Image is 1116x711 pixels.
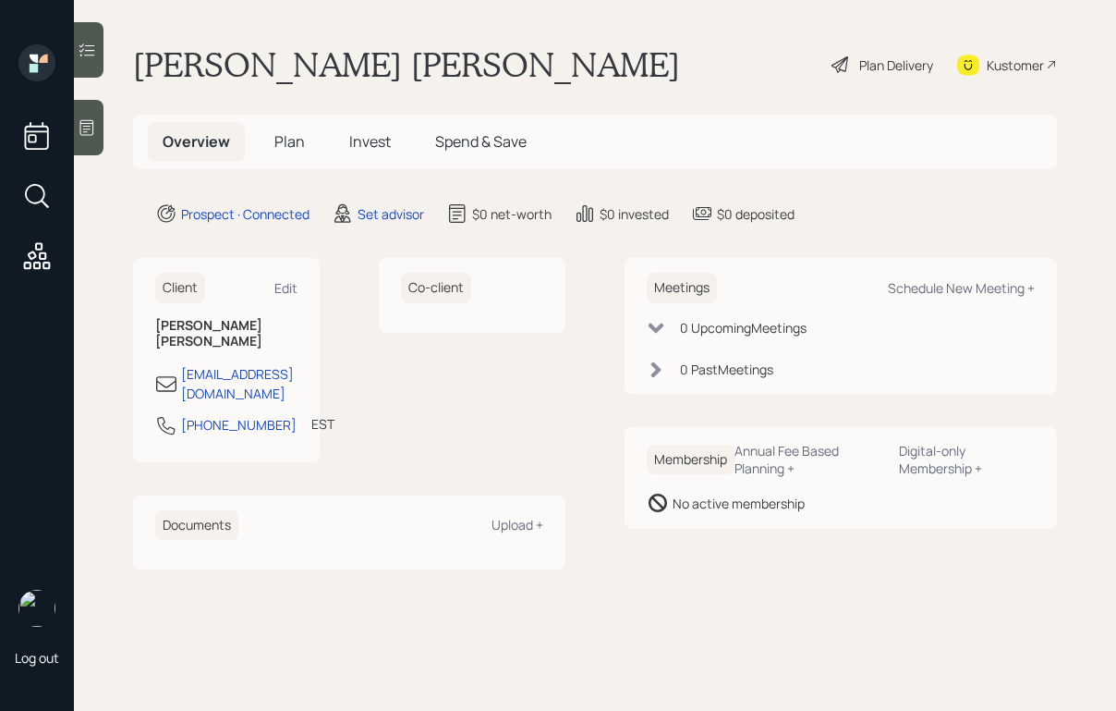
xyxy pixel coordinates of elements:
[987,55,1044,75] div: Kustomer
[859,55,933,75] div: Plan Delivery
[15,649,59,667] div: Log out
[401,273,471,303] h6: Co-client
[181,415,297,435] div: [PHONE_NUMBER]
[133,44,680,85] h1: [PERSON_NAME] [PERSON_NAME]
[472,204,552,224] div: $0 net-worth
[274,131,305,152] span: Plan
[155,273,205,303] h6: Client
[155,510,238,541] h6: Documents
[680,360,773,379] div: 0 Past Meeting s
[435,131,527,152] span: Spend & Save
[18,590,55,627] img: robby-grisanti-headshot.png
[600,204,669,224] div: $0 invested
[734,442,884,477] div: Annual Fee Based Planning +
[647,273,717,303] h6: Meetings
[899,442,1035,477] div: Digital-only Membership +
[163,131,230,152] span: Overview
[274,279,297,297] div: Edit
[349,131,391,152] span: Invest
[647,445,734,475] h6: Membership
[181,364,297,403] div: [EMAIL_ADDRESS][DOMAIN_NAME]
[680,318,807,337] div: 0 Upcoming Meeting s
[358,204,424,224] div: Set advisor
[155,318,297,349] h6: [PERSON_NAME] [PERSON_NAME]
[673,494,805,513] div: No active membership
[717,204,795,224] div: $0 deposited
[311,414,334,434] div: EST
[181,204,309,224] div: Prospect · Connected
[888,279,1035,297] div: Schedule New Meeting +
[491,516,543,533] div: Upload +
